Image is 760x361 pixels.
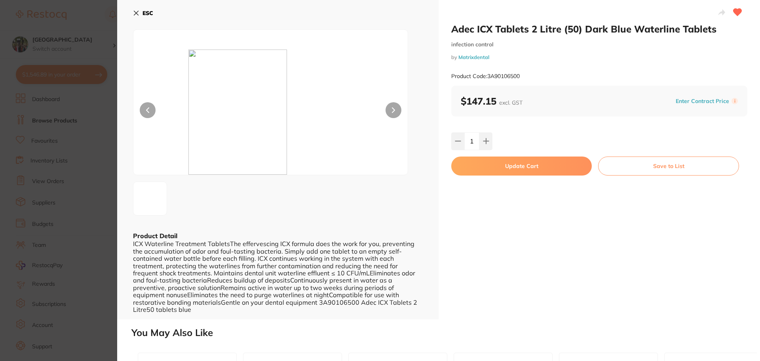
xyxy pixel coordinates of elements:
a: Matrixdental [458,54,489,60]
span: excl. GST [499,99,522,106]
div: ICX Waterline Treatment TabletsThe effervescing ICX formula does the work for you, preventing the... [133,240,423,313]
small: Product Code: 3A90106500 [451,73,520,80]
small: infection control [451,41,747,48]
button: Update Cart [451,157,592,176]
b: Product Detail [133,232,177,240]
h2: You May Also Like [131,327,757,338]
b: $147.15 [461,95,522,107]
img: anBn [188,50,353,175]
img: anBn [136,192,148,205]
small: by [451,54,747,60]
button: ESC [133,6,153,20]
label: i [731,98,738,104]
b: ESC [142,10,153,17]
h2: Adec ICX Tablets 2 Litre (50) Dark Blue Waterline Tablets [451,23,747,35]
button: Save to List [598,157,739,176]
button: Enter Contract Price [673,97,731,105]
